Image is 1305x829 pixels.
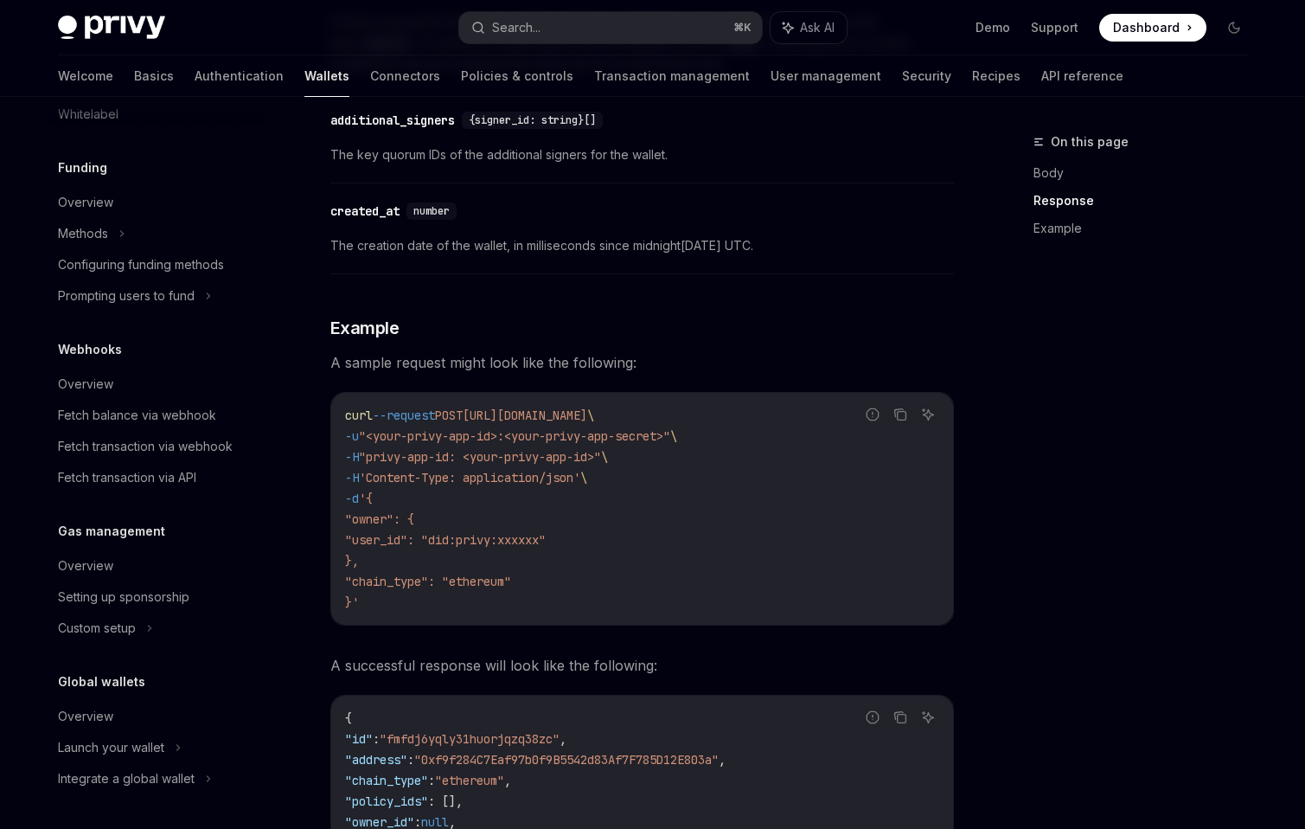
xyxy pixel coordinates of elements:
span: Dashboard [1113,19,1180,36]
span: , [504,773,511,788]
button: Toggle dark mode [1220,14,1248,42]
span: On this page [1051,132,1129,152]
span: curl [345,408,373,423]
span: Example [330,316,400,340]
a: Fetch transaction via webhook [44,431,265,462]
span: : [407,752,414,768]
button: Ask AI [917,706,939,729]
span: number [413,204,450,218]
a: Setting up sponsorship [44,582,265,613]
button: Copy the contents from the code block [889,706,912,729]
a: API reference [1041,55,1123,97]
span: "chain_type": "ethereum" [345,574,511,589]
span: "owner": { [345,511,414,527]
span: "0xf9f284C7Eaf97b0f9B5542d83Af7F785D12E803a" [414,752,719,768]
span: '{ [359,491,373,506]
a: Dashboard [1099,14,1206,42]
a: Overview [44,369,265,400]
div: Integrate a global wallet [58,768,195,789]
span: --request [373,408,435,423]
div: Configuring funding methods [58,254,224,275]
h5: Global wallets [58,672,145,692]
a: Connectors [370,55,440,97]
span: "policy_ids" [345,794,428,809]
span: "<your-privy-app-id>:<your-privy-app-secret>" [359,428,670,444]
button: Copy the contents from the code block [889,403,912,426]
span: \ [587,408,594,423]
span: "user_id": "did:privy:xxxxxx" [345,532,546,548]
a: Security [902,55,951,97]
span: -H [345,470,359,485]
a: Fetch balance via webhook [44,400,265,431]
span: POST [435,408,463,423]
div: additional_signers [330,112,455,129]
span: \ [601,449,608,465]
button: Ask AI [771,12,847,43]
img: dark logo [58,16,165,40]
span: , [560,731,566,747]
h5: Funding [58,157,107,178]
h5: Webhooks [58,339,122,360]
span: : [], [428,794,463,809]
span: { [345,710,352,726]
div: Overview [58,556,113,576]
a: Recipes [972,55,1020,97]
span: "address" [345,752,407,768]
a: Basics [134,55,174,97]
span: Ask AI [800,19,835,36]
button: Ask AI [917,403,939,426]
div: Setting up sponsorship [58,587,189,607]
a: Overview [44,187,265,218]
button: Search...⌘K [459,12,762,43]
div: Fetch transaction via webhook [58,436,233,457]
button: Report incorrect code [861,706,884,729]
a: Transaction management [594,55,750,97]
span: A successful response will look like the following: [330,653,954,678]
a: Authentication [195,55,284,97]
div: Methods [58,223,108,244]
span: ⌘ K [733,21,752,35]
a: Demo [976,19,1010,36]
div: Overview [58,706,113,727]
div: Custom setup [58,618,136,639]
a: Policies & controls [461,55,573,97]
a: Fetch transaction via API [44,462,265,493]
a: Wallets [304,55,349,97]
span: [URL][DOMAIN_NAME] [463,408,587,423]
span: \ [670,428,677,444]
a: Response [1033,187,1262,215]
span: "chain_type" [345,773,428,788]
h5: Gas management [58,521,165,542]
span: The key quorum IDs of the additional signers for the wallet. [330,145,954,165]
span: -H [345,449,359,465]
div: created_at [330,202,400,220]
button: Report incorrect code [861,403,884,426]
span: "privy-app-id: <your-privy-app-id>" [359,449,601,465]
a: Welcome [58,55,113,97]
a: Configuring funding methods [44,249,265,280]
span: The creation date of the wallet, in milliseconds since midnight[DATE] UTC. [330,235,954,256]
span: "fmfdj6yqly31huorjqzq38zc" [380,731,560,747]
span: \ [580,470,587,485]
span: : [428,773,435,788]
span: 'Content-Type: application/json' [359,470,580,485]
span: A sample request might look like the following: [330,350,954,375]
a: User management [771,55,881,97]
div: Search... [492,17,541,38]
div: Overview [58,192,113,213]
div: Fetch balance via webhook [58,405,216,426]
a: Body [1033,159,1262,187]
a: Overview [44,550,265,582]
a: Example [1033,215,1262,242]
div: Fetch transaction via API [58,467,196,488]
span: , [719,752,726,768]
a: Support [1031,19,1078,36]
div: Launch your wallet [58,737,164,758]
div: Overview [58,374,113,395]
span: }' [345,594,359,610]
a: Overview [44,701,265,732]
span: }, [345,553,359,569]
span: -u [345,428,359,444]
span: -d [345,491,359,506]
div: Prompting users to fund [58,286,195,306]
